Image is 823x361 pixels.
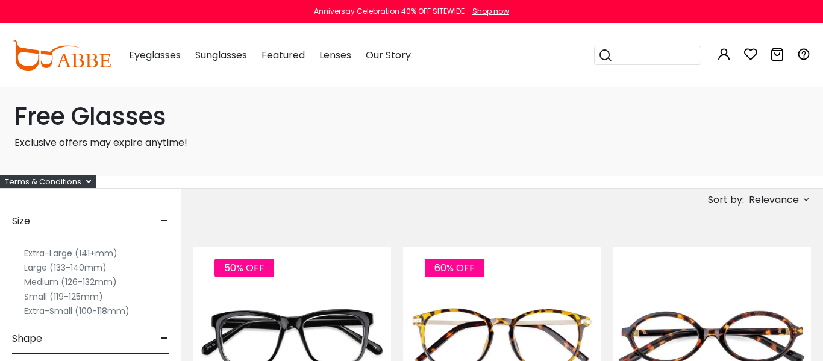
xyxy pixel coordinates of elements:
[214,259,274,277] span: 50% OFF
[466,6,509,16] a: Shop now
[129,48,181,62] span: Eyeglasses
[261,48,305,62] span: Featured
[195,48,247,62] span: Sunglasses
[12,207,30,236] span: Size
[425,259,484,277] span: 60% OFF
[12,324,42,353] span: Shape
[708,193,744,207] span: Sort by:
[161,207,169,236] span: -
[319,48,351,62] span: Lenses
[14,136,809,150] p: Exclusive offers may expire anytime!
[14,102,809,131] h1: Free Glasses
[24,275,117,289] label: Medium (126-132mm)
[24,289,103,304] label: Small (119-125mm)
[366,48,411,62] span: Our Story
[24,304,130,318] label: Extra-Small (100-118mm)
[472,6,509,17] div: Shop now
[24,246,117,260] label: Extra-Large (141+mm)
[161,324,169,353] span: -
[749,189,799,211] span: Relevance
[12,40,111,71] img: abbeglasses.com
[24,260,107,275] label: Large (133-140mm)
[314,6,465,17] div: Anniversay Celebration 40% OFF SITEWIDE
